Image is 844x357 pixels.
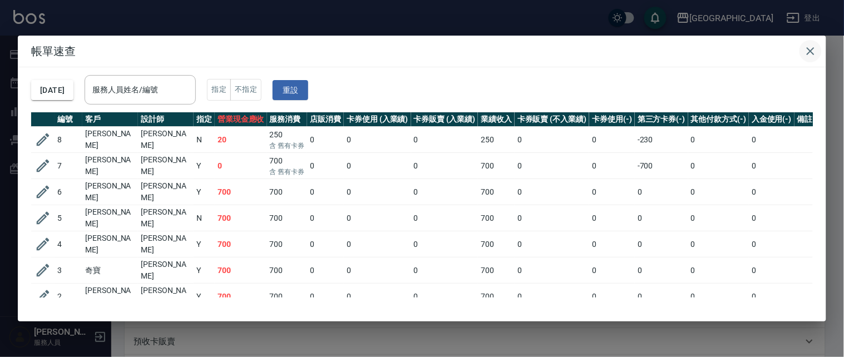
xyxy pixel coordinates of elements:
td: [PERSON_NAME] [82,205,138,231]
td: 0 [307,205,344,231]
td: 0 [688,205,749,231]
td: 0 [515,179,589,205]
td: [PERSON_NAME] [138,179,194,205]
td: 0 [688,153,749,179]
td: 0 [411,205,478,231]
td: 0 [749,153,794,179]
td: 700 [267,179,308,205]
td: [PERSON_NAME] [82,153,138,179]
td: N [194,205,215,231]
td: 700 [478,284,515,310]
td: 0 [749,257,794,284]
td: 700 [478,231,515,257]
td: 0 [589,257,635,284]
td: 4 [55,231,82,257]
td: 0 [515,205,589,231]
td: 6 [55,179,82,205]
td: 700 [267,231,308,257]
th: 營業現金應收 [215,112,267,127]
th: 入金使用(-) [749,112,794,127]
td: -230 [635,127,688,153]
td: 0 [749,205,794,231]
td: [PERSON_NAME] [138,284,194,310]
td: 0 [635,179,688,205]
button: [DATE] [31,80,73,101]
th: 第三方卡券(-) [635,112,688,127]
td: 700 [267,205,308,231]
td: 7 [55,153,82,179]
td: 0 [589,179,635,205]
td: 0 [411,153,478,179]
td: Y [194,153,215,179]
td: [PERSON_NAME] [82,127,138,153]
th: 卡券販賣 (不入業績) [515,112,589,127]
td: 0 [307,231,344,257]
th: 業績收入 [478,112,515,127]
td: 0 [635,284,688,310]
td: 250 [478,127,515,153]
td: [PERSON_NAME] [138,205,194,231]
td: Y [194,284,215,310]
td: 0 [411,231,478,257]
td: 0 [635,205,688,231]
h2: 帳單速查 [18,36,826,67]
td: 250 [267,127,308,153]
td: [PERSON_NAME] [138,231,194,257]
td: N [194,127,215,153]
td: 0 [344,257,411,284]
td: [PERSON_NAME] [138,127,194,153]
td: 0 [215,153,267,179]
td: 700 [267,257,308,284]
td: 0 [635,231,688,257]
td: 0 [749,127,794,153]
td: [PERSON_NAME] [82,179,138,205]
td: 0 [307,127,344,153]
td: 700 [215,231,267,257]
td: [PERSON_NAME] [138,257,194,284]
td: Y [194,231,215,257]
td: 0 [749,231,794,257]
th: 卡券使用(-) [589,112,635,127]
td: 0 [635,257,688,284]
td: 700 [478,153,515,179]
td: [PERSON_NAME] [82,284,138,310]
td: 0 [344,231,411,257]
td: 8 [55,127,82,153]
td: 700 [478,179,515,205]
td: 0 [344,179,411,205]
th: 客戶 [82,112,138,127]
th: 服務消費 [267,112,308,127]
td: [PERSON_NAME] [82,231,138,257]
p: 含 舊有卡券 [270,167,305,177]
td: 0 [411,127,478,153]
td: Y [194,179,215,205]
td: 0 [344,127,411,153]
td: 700 [215,284,267,310]
th: 指定 [194,112,215,127]
td: 0 [515,257,589,284]
td: 0 [749,179,794,205]
td: 0 [688,257,749,284]
th: 卡券販賣 (入業績) [411,112,478,127]
p: 含 舊有卡券 [270,141,305,151]
td: 0 [411,179,478,205]
td: 700 [215,179,267,205]
td: 0 [307,179,344,205]
td: Y [194,257,215,284]
th: 店販消費 [307,112,344,127]
td: 0 [749,284,794,310]
td: 0 [515,284,589,310]
th: 其他付款方式(-) [688,112,749,127]
td: 0 [515,127,589,153]
td: 0 [688,179,749,205]
td: 3 [55,257,82,284]
td: 700 [478,257,515,284]
td: 20 [215,127,267,153]
td: 0 [411,284,478,310]
td: 0 [688,284,749,310]
td: 0 [589,127,635,153]
button: 重設 [273,80,308,101]
td: 0 [589,153,635,179]
td: 0 [307,257,344,284]
td: [PERSON_NAME] [138,153,194,179]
